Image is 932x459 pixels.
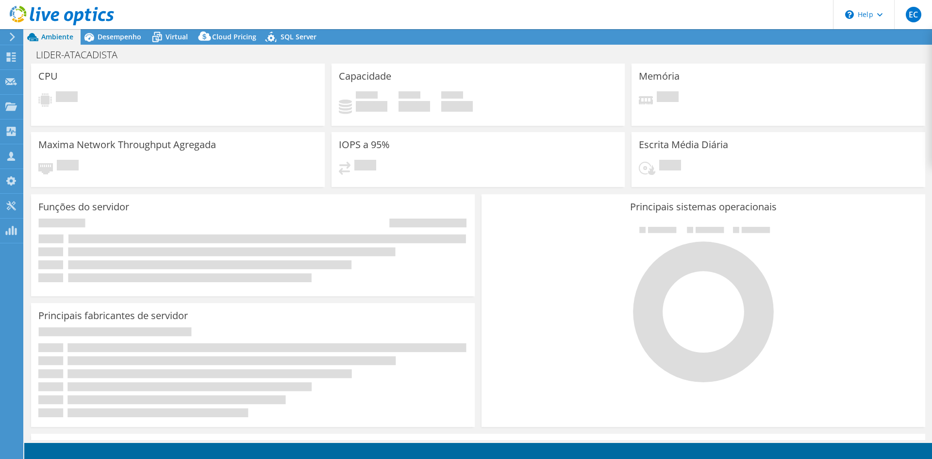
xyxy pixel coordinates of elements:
[38,202,129,212] h3: Funções do servidor
[32,50,133,60] h1: LIDER-ATACADISTA
[212,32,256,41] span: Cloud Pricing
[38,310,188,321] h3: Principais fabricantes de servidor
[399,101,430,112] h4: 0 GiB
[399,91,420,101] span: Disponível
[356,101,387,112] h4: 0 GiB
[356,91,378,101] span: Usado
[354,160,376,173] span: Pendente
[906,7,921,22] span: EC
[639,139,728,150] h3: Escrita Média Diária
[845,10,854,19] svg: \n
[441,101,473,112] h4: 0 GiB
[56,91,78,104] span: Pendente
[659,160,681,173] span: Pendente
[166,32,188,41] span: Virtual
[57,160,79,173] span: Pendente
[98,32,141,41] span: Desempenho
[41,32,73,41] span: Ambiente
[339,139,390,150] h3: IOPS a 95%
[38,139,216,150] h3: Maxima Network Throughput Agregada
[657,91,679,104] span: Pendente
[441,91,463,101] span: Total
[339,71,391,82] h3: Capacidade
[489,202,918,212] h3: Principais sistemas operacionais
[281,32,316,41] span: SQL Server
[38,71,58,82] h3: CPU
[639,71,680,82] h3: Memória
